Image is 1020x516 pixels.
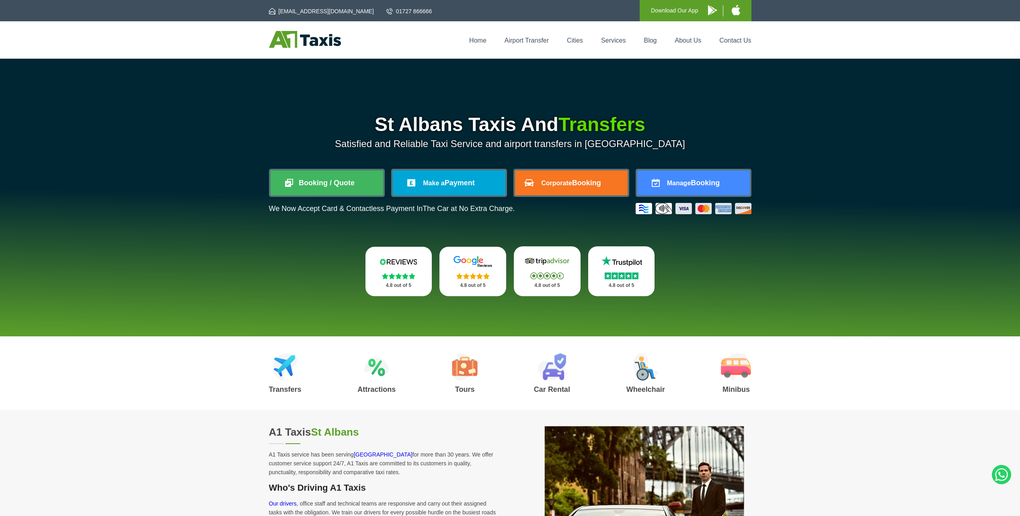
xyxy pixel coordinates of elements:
[538,353,566,381] img: Car Rental
[667,180,691,186] span: Manage
[393,170,505,195] a: Make aPayment
[311,426,359,438] span: St Albans
[269,386,302,393] h3: Transfers
[651,6,698,16] p: Download Our App
[452,386,478,393] h3: Tours
[439,247,506,296] a: Google Stars 4.8 out of 5
[271,170,383,195] a: Booking / Quote
[449,256,497,268] img: Google
[505,37,549,44] a: Airport Transfer
[354,451,413,458] a: [GEOGRAPHIC_DATA]
[567,37,583,44] a: Cities
[633,353,659,381] img: Wheelchair
[423,205,515,213] span: The Car at No Extra Charge.
[523,281,572,291] p: 4.8 out of 5
[269,205,515,213] p: We Now Accept Card & Contactless Payment In
[708,5,717,15] img: A1 Taxis Android App
[374,281,423,291] p: 4.8 out of 5
[269,31,341,48] img: A1 Taxis St Albans LTD
[675,37,702,44] a: About Us
[423,180,444,186] span: Make a
[365,247,432,296] a: Reviews.io Stars 4.8 out of 5
[382,273,415,279] img: Stars
[448,281,497,291] p: 4.8 out of 5
[605,272,638,279] img: Stars
[452,353,478,381] img: Tours
[269,483,501,493] h3: Who's Driving A1 Taxis
[456,273,490,279] img: Stars
[597,255,646,267] img: Trustpilot
[534,386,570,393] h3: Car Rental
[732,5,740,15] img: A1 Taxis iPhone App
[637,170,750,195] a: ManageBooking
[530,272,564,279] img: Stars
[558,114,645,135] span: Transfers
[588,246,655,296] a: Trustpilot Stars 4.8 out of 5
[469,37,486,44] a: Home
[721,386,751,393] h3: Minibus
[626,386,665,393] h3: Wheelchair
[269,500,297,507] a: Our drivers
[269,426,501,438] h2: A1 Taxis
[523,255,571,267] img: Tripadvisor
[273,353,298,381] img: Airport Transfers
[719,37,751,44] a: Contact Us
[541,180,572,186] span: Corporate
[644,37,657,44] a: Blog
[721,353,751,381] img: Minibus
[374,256,423,268] img: Reviews.io
[269,138,751,149] p: Satisfied and Reliable Taxi Service and airport transfers in [GEOGRAPHIC_DATA]
[514,246,581,296] a: Tripadvisor Stars 4.8 out of 5
[357,386,396,393] h3: Attractions
[269,115,751,134] h1: St Albans Taxis And
[515,170,628,195] a: CorporateBooking
[269,7,374,15] a: [EMAIL_ADDRESS][DOMAIN_NAME]
[364,353,389,381] img: Attractions
[601,37,626,44] a: Services
[269,450,501,477] p: A1 Taxis service has been serving for more than 30 years. We offer customer service support 24/7,...
[386,7,432,15] a: 01727 866666
[636,203,751,214] img: Credit And Debit Cards
[597,281,646,291] p: 4.8 out of 5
